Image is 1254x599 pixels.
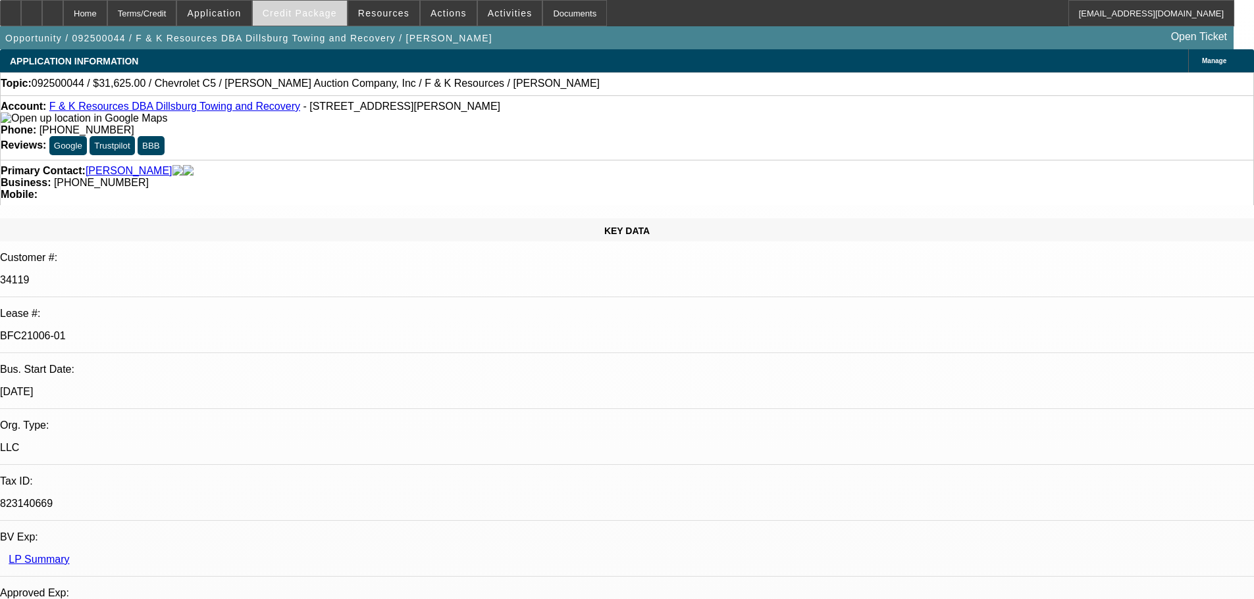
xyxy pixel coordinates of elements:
span: 092500044 / $31,625.00 / Chevrolet C5 / [PERSON_NAME] Auction Company, Inc / F & K Resources / [P... [32,78,600,89]
span: [PHONE_NUMBER] [39,124,134,135]
span: Application [187,8,241,18]
button: Google [49,136,87,155]
a: [PERSON_NAME] [86,165,172,177]
span: Activities [488,8,533,18]
strong: Account: [1,101,46,112]
span: Resources [358,8,409,18]
button: Actions [421,1,477,26]
span: Opportunity / 092500044 / F & K Resources DBA Dillsburg Towing and Recovery / [PERSON_NAME] [5,33,492,43]
strong: Phone: [1,124,36,135]
img: Open up location in Google Maps [1,112,167,124]
span: Credit Package [263,8,337,18]
img: linkedin-icon.png [183,165,194,177]
button: Credit Package [253,1,347,26]
span: APPLICATION INFORMATION [10,56,138,66]
button: Resources [348,1,419,26]
a: LP Summary [9,554,69,565]
span: KEY DATA [604,226,650,236]
span: Actions [431,8,467,18]
strong: Business: [1,177,51,188]
strong: Primary Contact: [1,165,86,177]
strong: Topic: [1,78,32,89]
span: Manage [1202,57,1226,64]
a: View Google Maps [1,112,167,124]
span: [PHONE_NUMBER] [54,177,149,188]
strong: Mobile: [1,189,38,200]
img: facebook-icon.png [172,165,183,177]
a: F & K Resources DBA Dillsburg Towing and Recovery [49,101,300,112]
a: Open Ticket [1166,26,1232,48]
button: Application [177,1,251,26]
span: - [STREET_ADDRESS][PERSON_NAME] [303,101,500,112]
button: Activities [478,1,542,26]
strong: Reviews: [1,139,46,151]
button: BBB [138,136,165,155]
button: Trustpilot [90,136,134,155]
